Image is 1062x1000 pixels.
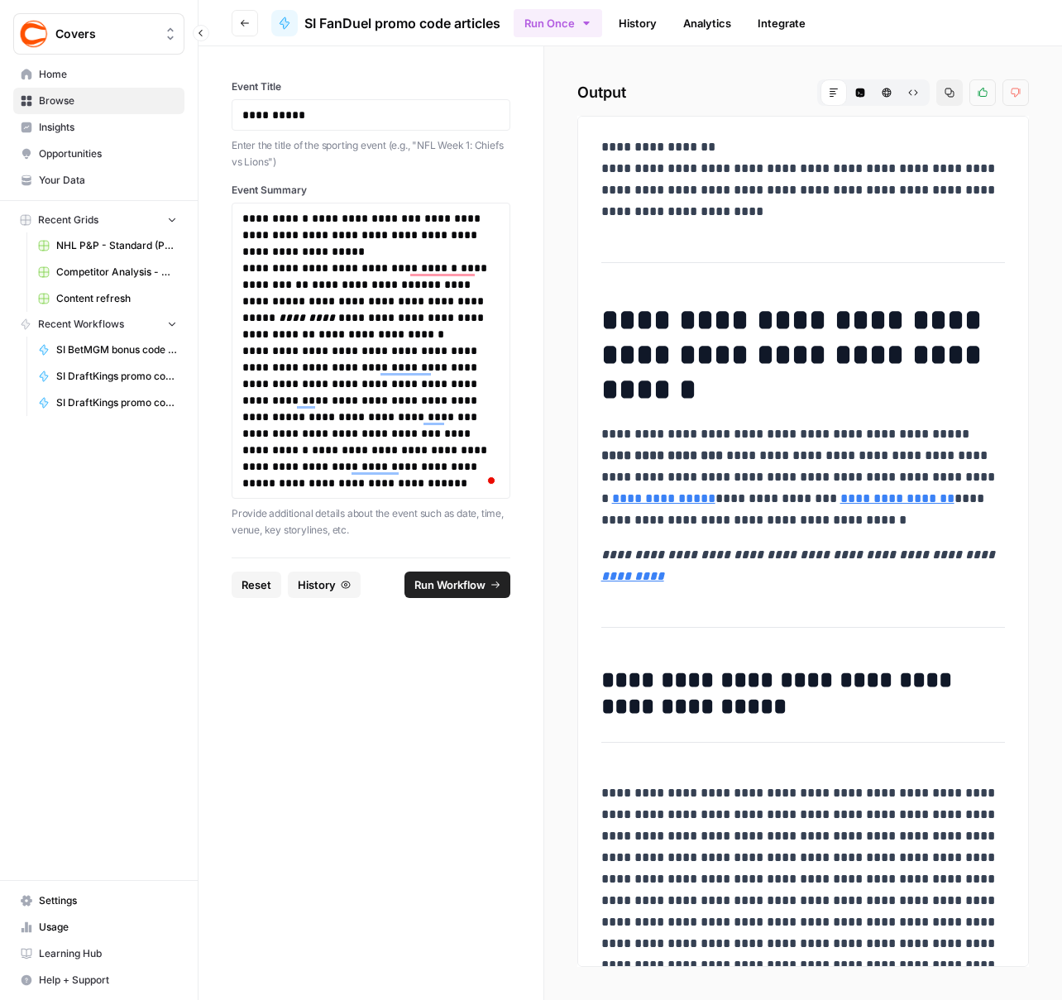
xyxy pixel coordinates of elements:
span: Run Workflow [414,577,486,593]
img: Covers Logo [19,19,49,49]
span: Home [39,67,177,82]
button: Recent Grids [13,208,184,232]
a: SI FanDuel promo code articles [271,10,500,36]
button: Run Once [514,9,602,37]
span: Recent Grids [38,213,98,227]
button: Run Workflow [404,572,510,598]
a: History [609,10,667,36]
a: SI DraftKings promo code - Bet $5, get $200 if you win [31,390,184,416]
a: Opportunities [13,141,184,167]
span: Your Data [39,173,177,188]
button: History [288,572,361,598]
a: SI BetMGM bonus code articles [31,337,184,363]
a: Learning Hub [13,940,184,967]
span: Opportunities [39,146,177,161]
span: Covers [55,26,155,42]
a: Content refresh [31,285,184,312]
span: Learning Hub [39,946,177,961]
a: Home [13,61,184,88]
h2: Output [577,79,1029,106]
button: Recent Workflows [13,312,184,337]
span: History [298,577,336,593]
span: SI FanDuel promo code articles [304,13,500,33]
span: Settings [39,893,177,908]
a: Analytics [673,10,741,36]
button: Workspace: Covers [13,13,184,55]
span: NHL P&P - Standard (Production) Grid [56,238,177,253]
button: Reset [232,572,281,598]
span: Reset [242,577,271,593]
div: To enrich screen reader interactions, please activate Accessibility in Grammarly extension settings [242,210,500,491]
a: SI DraftKings promo code articles [31,363,184,390]
a: Settings [13,888,184,914]
span: Recent Workflows [38,317,124,332]
span: SI DraftKings promo code - Bet $5, get $200 if you win [56,395,177,410]
a: Browse [13,88,184,114]
span: Browse [39,93,177,108]
span: Usage [39,920,177,935]
a: Your Data [13,167,184,194]
a: NHL P&P - Standard (Production) Grid [31,232,184,259]
span: Content refresh [56,291,177,306]
label: Event Summary [232,183,510,198]
label: Event Title [232,79,510,94]
p: Provide additional details about the event such as date, time, venue, key storylines, etc. [232,505,510,538]
span: SI BetMGM bonus code articles [56,342,177,357]
button: Help + Support [13,967,184,993]
a: Insights [13,114,184,141]
span: SI DraftKings promo code articles [56,369,177,384]
span: Insights [39,120,177,135]
span: Competitor Analysis - URL Specific Grid [56,265,177,280]
span: Help + Support [39,973,177,988]
a: Usage [13,914,184,940]
a: Competitor Analysis - URL Specific Grid [31,259,184,285]
p: Enter the title of the sporting event (e.g., "NFL Week 1: Chiefs vs Lions") [232,137,510,170]
a: Integrate [748,10,816,36]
